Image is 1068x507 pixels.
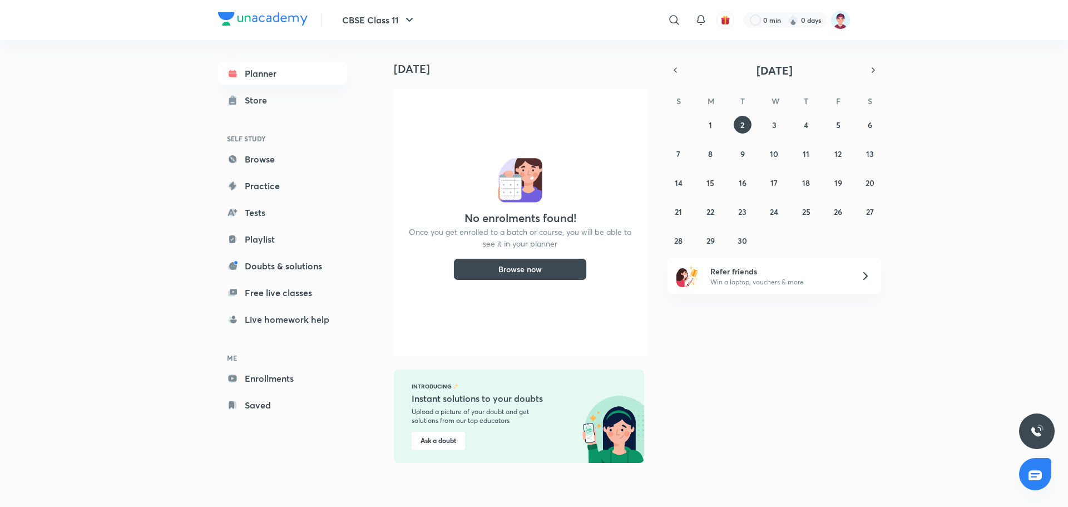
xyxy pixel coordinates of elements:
p: Win a laptop, vouchers & more [710,277,847,287]
abbr: September 4, 2025 [804,120,808,130]
a: Browse [218,148,347,170]
abbr: September 27, 2025 [866,206,874,217]
abbr: September 5, 2025 [836,120,840,130]
abbr: September 29, 2025 [706,235,715,246]
h6: ME [218,348,347,367]
img: Company Logo [218,12,308,26]
button: September 29, 2025 [701,232,719,249]
abbr: September 19, 2025 [834,178,842,188]
button: September 15, 2025 [701,174,719,191]
span: [DATE] [756,63,793,78]
a: Planner [218,62,347,85]
h4: No enrolments found! [464,211,576,225]
abbr: Wednesday [772,96,779,106]
a: Tests [218,201,347,224]
button: September 11, 2025 [797,145,815,163]
div: Store [245,93,274,107]
a: Practice [218,175,347,197]
button: Ask a doubt [412,432,465,450]
button: September 18, 2025 [797,174,815,191]
button: September 20, 2025 [861,174,879,191]
button: September 2, 2025 [734,116,751,134]
abbr: September 23, 2025 [738,206,746,217]
button: CBSE Class 11 [335,9,423,31]
button: September 25, 2025 [797,203,815,220]
button: September 26, 2025 [829,203,847,220]
abbr: September 1, 2025 [709,120,712,130]
abbr: September 2, 2025 [740,120,744,130]
button: September 12, 2025 [829,145,847,163]
button: September 21, 2025 [670,203,688,220]
button: September 8, 2025 [701,145,719,163]
abbr: September 22, 2025 [706,206,714,217]
button: September 1, 2025 [701,116,719,134]
button: avatar [716,11,734,29]
p: Upload a picture of your doubt and get solutions from our top educators [412,407,555,425]
a: Enrollments [218,367,347,390]
button: September 9, 2025 [734,145,751,163]
a: Doubts & solutions [218,255,347,277]
a: Store [218,89,347,111]
button: September 22, 2025 [701,203,719,220]
img: referral [676,265,699,287]
button: September 3, 2025 [765,116,783,134]
abbr: September 18, 2025 [802,178,810,188]
abbr: September 12, 2025 [834,149,842,159]
abbr: Friday [836,96,840,106]
button: September 17, 2025 [765,174,783,191]
abbr: September 11, 2025 [803,149,809,159]
button: September 24, 2025 [765,203,783,220]
abbr: September 17, 2025 [770,178,778,188]
abbr: September 9, 2025 [740,149,745,159]
img: feature [453,383,459,390]
abbr: September 24, 2025 [770,206,778,217]
abbr: Sunday [676,96,681,106]
button: September 10, 2025 [765,145,783,163]
abbr: September 26, 2025 [834,206,842,217]
button: September 6, 2025 [861,116,879,134]
abbr: Tuesday [740,96,745,106]
abbr: September 13, 2025 [866,149,874,159]
p: Once you get enrolled to a batch or course, you will be able to see it in your planner [407,226,633,249]
h6: SELF STUDY [218,129,347,148]
abbr: September 8, 2025 [708,149,713,159]
a: Live homework help [218,308,347,331]
button: September 23, 2025 [734,203,751,220]
a: Free live classes [218,282,347,304]
h6: Refer friends [710,265,847,277]
abbr: September 14, 2025 [675,178,683,188]
button: September 16, 2025 [734,174,751,191]
img: avatar [720,15,730,25]
button: [DATE] [683,62,866,78]
img: Suryanshu choudhury [831,11,850,29]
abbr: September 16, 2025 [739,178,746,188]
img: No events [498,158,542,203]
button: September 28, 2025 [670,232,688,249]
button: September 4, 2025 [797,116,815,134]
button: September 14, 2025 [670,174,688,191]
abbr: September 28, 2025 [674,235,683,246]
abbr: Monday [708,96,714,106]
a: Playlist [218,228,347,250]
img: streak [788,14,799,26]
p: Introducing [412,383,452,390]
a: Company Logo [218,12,308,28]
abbr: September 25, 2025 [802,206,810,217]
abbr: Thursday [804,96,808,106]
img: ttu [1030,425,1044,438]
abbr: September 15, 2025 [706,178,714,188]
button: September 7, 2025 [670,145,688,163]
abbr: September 20, 2025 [866,178,874,188]
a: Saved [218,394,347,416]
h5: Instant solutions to your doubts [412,392,558,405]
abbr: September 30, 2025 [738,235,747,246]
abbr: September 21, 2025 [675,206,682,217]
button: September 27, 2025 [861,203,879,220]
button: September 13, 2025 [861,145,879,163]
abbr: September 7, 2025 [676,149,680,159]
button: September 5, 2025 [829,116,847,134]
abbr: September 10, 2025 [770,149,778,159]
button: September 30, 2025 [734,232,751,249]
abbr: September 6, 2025 [868,120,872,130]
button: Browse now [453,258,587,280]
